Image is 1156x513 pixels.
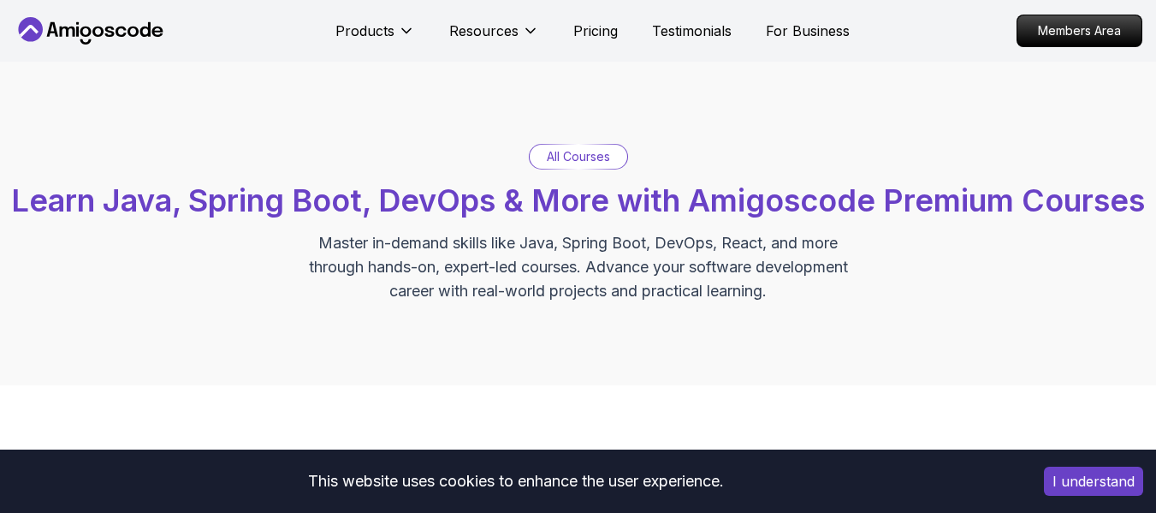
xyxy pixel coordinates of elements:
p: Members Area [1017,15,1141,46]
p: Resources [449,21,519,41]
button: Resources [449,21,539,55]
a: Testimonials [652,21,732,41]
button: Accept cookies [1044,467,1143,496]
p: Master in-demand skills like Java, Spring Boot, DevOps, React, and more through hands-on, expert-... [291,231,866,303]
div: This website uses cookies to enhance the user experience. [13,462,1018,500]
a: Members Area [1017,15,1142,47]
span: Learn Java, Spring Boot, DevOps & More with Amigoscode Premium Courses [11,182,1145,219]
a: Pricing [573,21,618,41]
p: Products [335,21,394,41]
p: All Courses [547,148,610,165]
button: Products [335,21,415,55]
a: For Business [766,21,850,41]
